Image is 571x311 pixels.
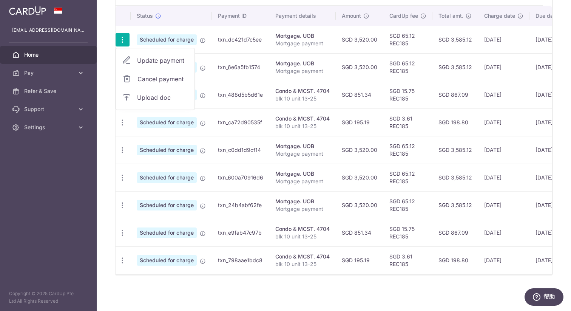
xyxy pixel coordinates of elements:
p: blk 10 unit 13-25 [275,260,330,268]
td: [DATE] [478,26,529,53]
td: txn_24b4abf62fe [212,191,269,219]
td: SGD 3,585.12 [432,26,478,53]
p: [EMAIL_ADDRESS][DOMAIN_NAME] [12,26,85,34]
div: Condo & MCST. 4704 [275,225,330,233]
span: Scheduled for charge [137,145,197,155]
div: Mortgage. UOB [275,32,330,40]
p: Mortgage payment [275,67,330,75]
td: [DATE] [478,53,529,81]
p: Mortgage payment [275,178,330,185]
div: Mortgage. UOB [275,198,330,205]
td: SGD 3,585.12 [432,164,478,191]
td: txn_798aae1bdc8 [212,246,269,274]
iframe: 打开一个小组件，您可以在其中找到更多信息 [524,288,563,307]
div: Condo & MCST. 4704 [275,253,330,260]
th: Payment ID [212,6,269,26]
span: Pay [24,69,74,77]
td: SGD 3,520.00 [336,53,383,81]
span: Charge date [484,12,515,20]
td: SGD 195.19 [336,108,383,136]
span: Status [137,12,153,20]
img: CardUp [9,6,46,15]
td: SGD 15.75 REC185 [383,219,432,246]
span: Settings [24,124,74,131]
td: SGD 3,585.12 [432,136,478,164]
td: txn_6e6a5fb1574 [212,53,269,81]
td: [DATE] [478,81,529,108]
td: SGD 3,585.12 [432,191,478,219]
div: Mortgage. UOB [275,142,330,150]
td: txn_e9fab47c97b [212,219,269,246]
td: SGD 3,520.00 [336,26,383,53]
td: SGD 851.34 [336,81,383,108]
span: Scheduled for charge [137,255,197,266]
td: txn_dc421d7c5ee [212,26,269,53]
p: blk 10 unit 13-25 [275,95,330,102]
td: SGD 198.80 [432,108,478,136]
td: txn_488d5b5d61e [212,81,269,108]
td: SGD 65.12 REC185 [383,191,432,219]
span: Home [24,51,74,59]
p: blk 10 unit 13-25 [275,122,330,130]
div: Mortgage. UOB [275,170,330,178]
td: SGD 3.61 REC185 [383,246,432,274]
span: Scheduled for charge [137,172,197,183]
th: Payment details [269,6,336,26]
span: Total amt. [438,12,463,20]
td: SGD 3.61 REC185 [383,108,432,136]
td: SGD 3,520.00 [336,191,383,219]
td: SGD 65.12 REC185 [383,164,432,191]
td: SGD 867.09 [432,219,478,246]
span: Amount [342,12,361,20]
td: SGD 3,520.00 [336,136,383,164]
td: [DATE] [478,164,529,191]
td: SGD 65.12 REC185 [383,53,432,81]
td: txn_600a70916d6 [212,164,269,191]
td: SGD 15.75 REC185 [383,81,432,108]
div: Condo & MCST. 4704 [275,87,330,95]
td: SGD 3,520.00 [336,164,383,191]
td: [DATE] [478,108,529,136]
p: Mortgage payment [275,205,330,213]
td: SGD 195.19 [336,246,383,274]
p: Mortgage payment [275,150,330,158]
td: SGD 198.80 [432,246,478,274]
span: Scheduled for charge [137,117,197,128]
td: [DATE] [478,191,529,219]
p: Mortgage payment [275,40,330,47]
div: Mortgage. UOB [275,60,330,67]
td: SGD 65.12 REC185 [383,136,432,164]
td: [DATE] [478,136,529,164]
span: Scheduled for charge [137,200,197,210]
td: SGD 867.09 [432,81,478,108]
span: Refer & Save [24,87,74,95]
td: SGD 65.12 REC185 [383,26,432,53]
span: CardUp fee [389,12,418,20]
span: Due date [536,12,558,20]
td: SGD 3,585.12 [432,53,478,81]
p: blk 10 unit 13-25 [275,233,330,240]
td: SGD 851.34 [336,219,383,246]
span: Scheduled for charge [137,227,197,238]
td: txn_ca72d90535f [212,108,269,136]
td: [DATE] [478,246,529,274]
td: [DATE] [478,219,529,246]
span: Scheduled for charge [137,34,197,45]
td: txn_c0dd1d9cf14 [212,136,269,164]
div: Condo & MCST. 4704 [275,115,330,122]
span: Support [24,105,74,113]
